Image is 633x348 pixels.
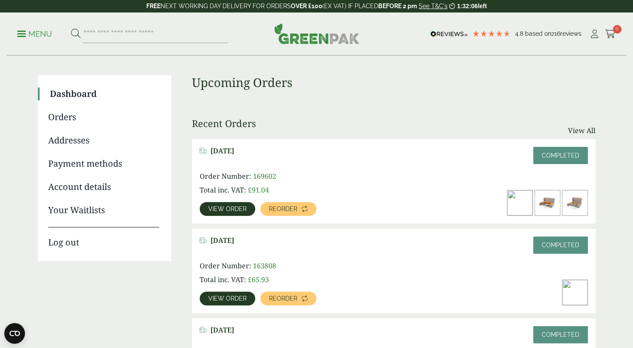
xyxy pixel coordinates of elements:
[253,171,276,181] span: 169602
[210,236,234,245] span: [DATE]
[260,292,316,305] a: Reorder
[457,3,478,9] span: 1:32:06
[48,134,159,147] a: Addresses
[50,87,159,100] a: Dashboard
[210,326,234,334] span: [DATE]
[248,185,252,195] span: £
[613,25,621,34] span: 0
[248,275,252,284] span: £
[200,171,251,181] span: Order Number:
[48,157,159,170] a: Payment methods
[248,275,269,284] bdi: 65.93
[200,292,255,305] a: View order
[291,3,322,9] strong: OVER £100
[589,30,600,38] i: My Account
[560,30,581,37] span: reviews
[605,30,616,38] i: Cart
[208,206,247,212] span: View order
[17,29,52,37] a: Menu
[419,3,448,9] a: See T&C's
[200,261,251,270] span: Order Number:
[515,30,525,37] span: 4.8
[48,204,159,217] a: Your Waitlists
[478,3,487,9] span: left
[146,3,161,9] strong: FREE
[535,190,560,215] img: Large-Corrugated-Newsprint-Fish-Chips-Box-with-Food-Variant-1-300x200.jpg
[562,280,587,305] img: 10.5-300x200.jpg
[542,152,579,159] span: Completed
[378,3,417,9] strong: BEFORE 2 pm
[200,275,246,284] span: Total inc. VAT:
[200,202,255,216] a: View order
[4,323,25,344] button: Open CMP widget
[17,29,52,39] p: Menu
[208,295,247,301] span: View order
[210,147,234,155] span: [DATE]
[253,261,276,270] span: 163808
[192,75,596,90] h3: Upcoming Orders
[542,331,579,338] span: Completed
[605,28,616,40] a: 0
[430,31,468,37] img: REVIEWS.io
[48,180,159,193] a: Account details
[274,23,359,44] img: GreenPak Supplies
[525,30,551,37] span: Based on
[200,185,246,195] span: Total inc. VAT:
[192,118,256,129] h3: Recent Orders
[507,190,532,215] img: 10.5-300x200.jpg
[269,295,297,301] span: Reorder
[551,30,560,37] span: 216
[542,242,579,249] span: Completed
[48,111,159,124] a: Orders
[260,202,316,216] a: Reorder
[472,30,511,37] div: 4.79 Stars
[562,190,587,215] img: Small-Corrugated-Newsprint-Fish-Chips-Box-with-Food-Variant-1-300x200.jpg
[248,185,269,195] bdi: 91.04
[48,227,159,249] a: Log out
[568,125,596,136] a: View All
[269,206,297,212] span: Reorder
